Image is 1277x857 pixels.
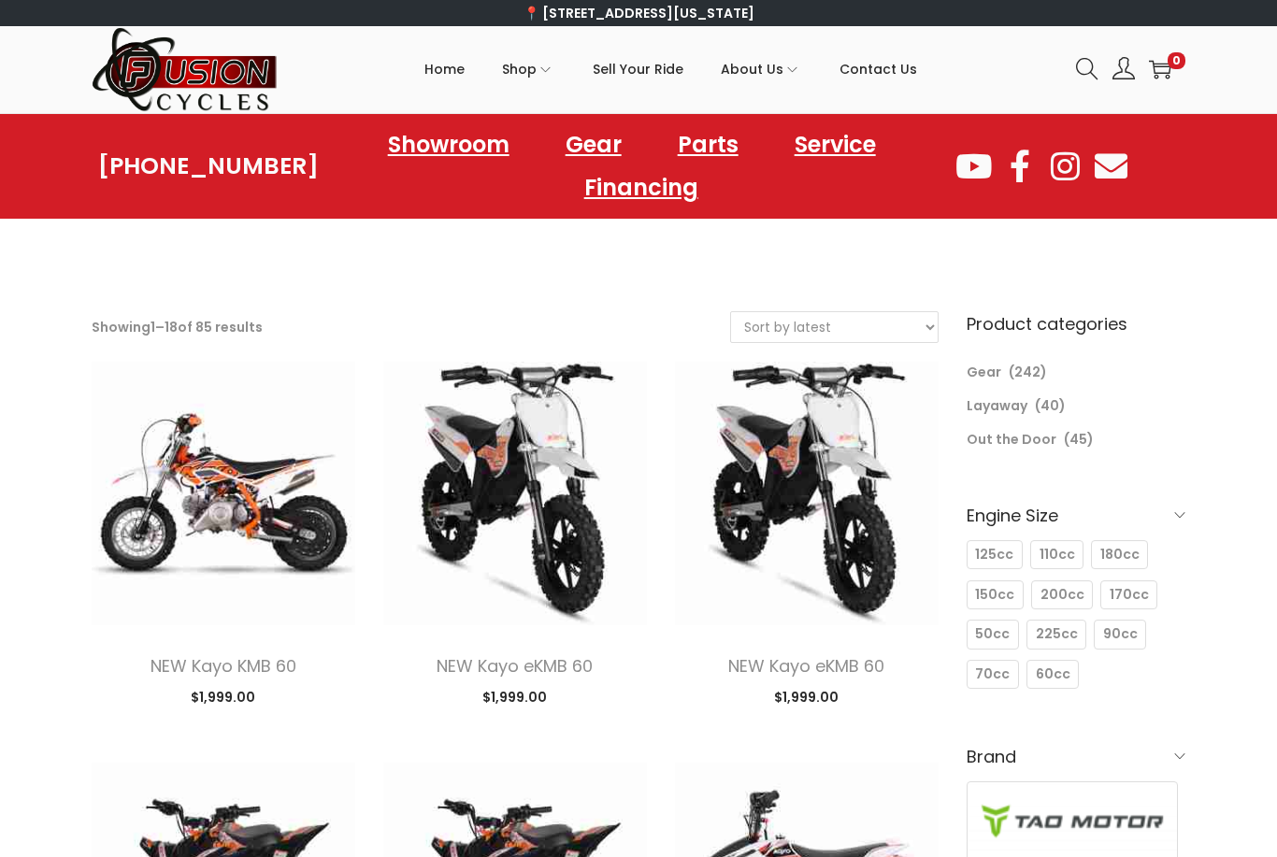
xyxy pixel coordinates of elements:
span: Sell Your Ride [593,46,683,93]
img: Woostify retina logo [92,26,279,113]
span: Shop [502,46,537,93]
span: 1,999.00 [482,688,547,707]
select: Shop order [731,312,938,342]
a: Shop [502,27,555,111]
span: 1 [151,318,155,336]
span: 180cc [1100,545,1140,564]
nav: Menu [319,123,954,209]
a: Out the Door [967,430,1056,449]
span: 170cc [1110,585,1149,605]
span: Contact Us [839,46,917,93]
a: 📍 [STREET_ADDRESS][US_STATE] [524,4,754,22]
a: Financing [566,166,717,209]
h6: Product categories [967,311,1185,336]
a: Sell Your Ride [593,27,683,111]
h6: Brand [967,735,1185,778]
span: 18 [165,318,178,336]
span: Home [424,46,465,93]
span: (242) [1009,363,1047,381]
span: $ [191,688,199,707]
span: 125cc [975,545,1013,564]
span: 60cc [1036,664,1070,684]
span: (40) [1035,396,1066,415]
a: Parts [659,123,757,166]
a: Contact Us [839,27,917,111]
a: [PHONE_NUMBER] [98,153,319,179]
span: 90cc [1103,624,1138,644]
a: NEW Kayo eKMB 60 [437,654,593,678]
a: Showroom [369,123,528,166]
a: About Us [721,27,802,111]
span: 225cc [1036,624,1078,644]
span: 110cc [1040,545,1075,564]
span: (45) [1064,430,1094,449]
a: NEW Kayo eKMB 60 [728,654,884,678]
a: Home [424,27,465,111]
span: About Us [721,46,783,93]
span: 150cc [975,585,1014,605]
span: 1,999.00 [191,688,255,707]
span: 50cc [975,624,1010,644]
span: 1,999.00 [774,688,839,707]
nav: Primary navigation [279,27,1062,111]
a: 0 [1149,58,1171,80]
span: $ [774,688,782,707]
a: Layaway [967,396,1027,415]
a: Service [776,123,895,166]
span: 70cc [975,664,1010,684]
a: Gear [547,123,640,166]
h6: Engine Size [967,493,1185,537]
span: 200cc [1040,585,1084,605]
a: NEW Kayo KMB 60 [151,654,296,678]
p: Showing – of 85 results [92,314,263,340]
span: $ [482,688,491,707]
a: Gear [967,363,1001,381]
